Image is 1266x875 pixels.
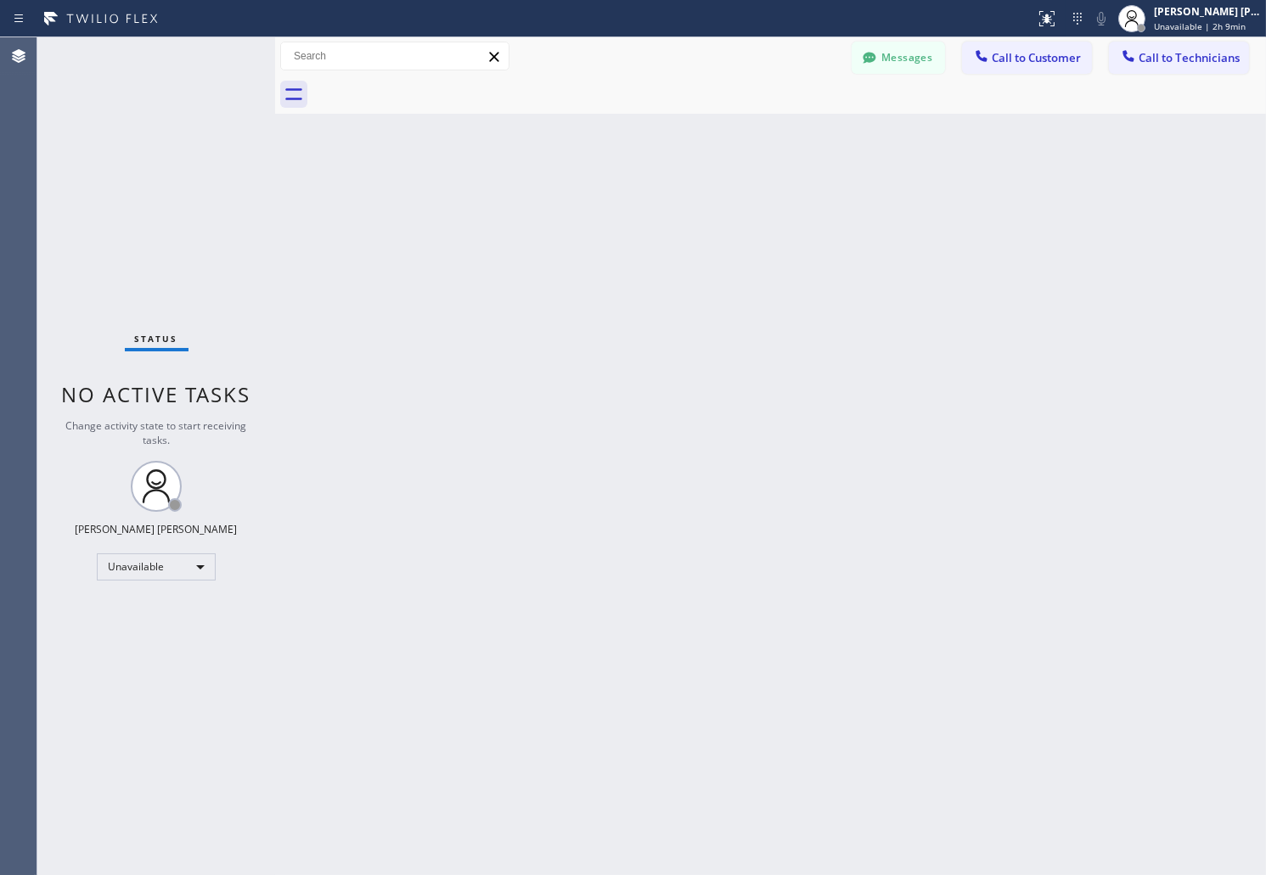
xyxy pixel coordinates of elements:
span: Unavailable | 2h 9min [1154,20,1246,32]
div: [PERSON_NAME] [PERSON_NAME] [1154,4,1261,19]
button: Call to Technicians [1109,42,1249,74]
div: [PERSON_NAME] [PERSON_NAME] [76,522,238,536]
span: Change activity state to start receiving tasks. [66,418,247,447]
button: Mute [1089,7,1113,31]
span: No active tasks [62,380,251,408]
div: Unavailable [97,553,216,581]
span: Call to Customer [992,50,1081,65]
span: Status [135,333,178,345]
input: Search [281,42,509,70]
span: Call to Technicians [1139,50,1240,65]
button: Messages [852,42,945,74]
button: Call to Customer [962,42,1092,74]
